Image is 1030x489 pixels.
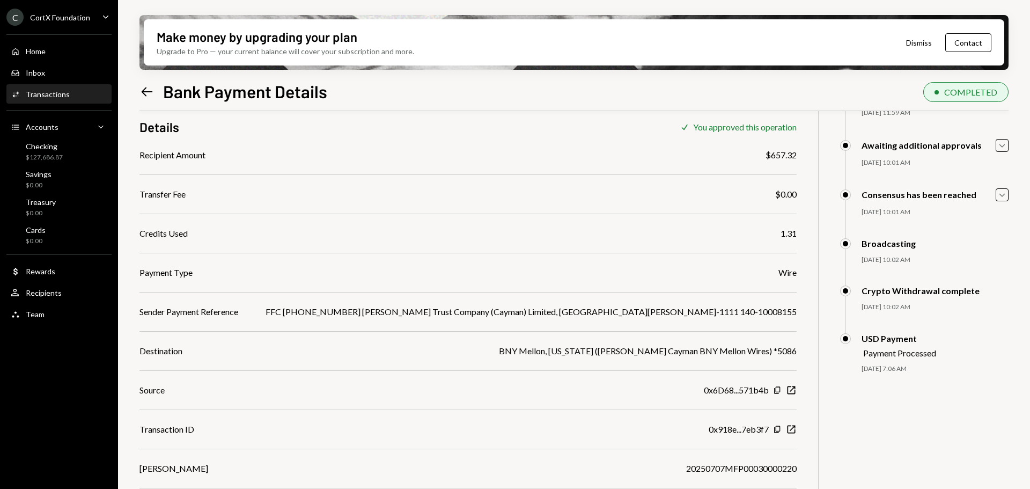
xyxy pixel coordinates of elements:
[139,384,165,397] div: Source
[26,225,46,235] div: Cards
[893,30,945,55] button: Dismiss
[26,209,56,218] div: $0.00
[862,286,980,296] div: Crypto Withdrawal complete
[862,140,982,150] div: Awaiting additional approvals
[26,181,51,190] div: $0.00
[862,364,1009,374] div: [DATE] 7:06 AM
[157,28,357,46] div: Make money by upgrading your plan
[26,267,55,276] div: Rewards
[862,189,976,200] div: Consensus has been reached
[862,256,1009,265] div: [DATE] 10:02 AM
[945,33,991,52] button: Contact
[139,345,182,357] div: Destination
[139,118,179,136] h3: Details
[6,84,112,104] a: Transactions
[139,423,194,436] div: Transaction ID
[26,237,46,246] div: $0.00
[775,188,797,201] div: $0.00
[26,47,46,56] div: Home
[686,462,797,475] div: 20250707MFP00030000220
[266,305,797,318] div: FFC [PHONE_NUMBER] [PERSON_NAME] Trust Company (Cayman) Limited, [GEOGRAPHIC_DATA][PERSON_NAME]-1...
[26,153,63,162] div: $127,686.87
[862,333,936,344] div: USD Payment
[499,345,797,357] div: BNY Mellon, [US_STATE] ([PERSON_NAME] Cayman BNY Mellon Wires) *5086
[863,348,936,358] div: Payment Processed
[6,63,112,82] a: Inbox
[139,305,238,318] div: Sender Payment Reference
[862,108,1009,118] div: [DATE] 11:59 AM
[862,238,916,249] div: Broadcasting
[139,149,205,162] div: Recipient Amount
[6,283,112,302] a: Recipients
[139,188,186,201] div: Transfer Fee
[26,310,45,319] div: Team
[6,304,112,324] a: Team
[6,9,24,26] div: C
[26,122,58,132] div: Accounts
[139,266,193,279] div: Payment Type
[693,122,797,132] div: You approved this operation
[163,81,327,102] h1: Bank Payment Details
[862,158,1009,167] div: [DATE] 10:01 AM
[26,170,51,179] div: Savings
[766,149,797,162] div: $657.32
[26,68,45,77] div: Inbox
[26,142,63,151] div: Checking
[778,266,797,279] div: Wire
[139,462,208,475] div: [PERSON_NAME]
[709,423,769,436] div: 0x918e...7eb3f7
[26,288,62,297] div: Recipients
[6,166,112,192] a: Savings$0.00
[781,227,797,240] div: 1.31
[30,13,90,22] div: CortX Foundation
[862,303,1009,312] div: [DATE] 10:02 AM
[6,222,112,248] a: Cards$0.00
[157,46,414,57] div: Upgrade to Pro — your current balance will cover your subscription and more.
[6,261,112,281] a: Rewards
[6,194,112,220] a: Treasury$0.00
[26,198,56,207] div: Treasury
[862,208,1009,217] div: [DATE] 10:01 AM
[6,117,112,136] a: Accounts
[6,41,112,61] a: Home
[26,90,70,99] div: Transactions
[139,227,188,240] div: Credits Used
[944,87,997,97] div: COMPLETED
[6,138,112,164] a: Checking$127,686.87
[704,384,769,397] div: 0x6D68...571b4b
